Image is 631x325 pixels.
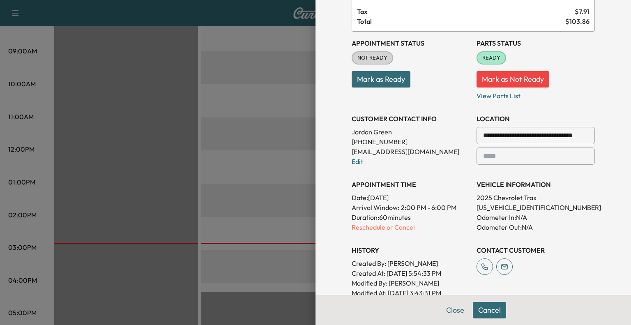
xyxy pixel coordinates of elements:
[352,137,470,147] p: [PHONE_NUMBER]
[401,203,456,212] span: 2:00 PM - 6:00 PM
[477,222,595,232] p: Odometer Out: N/A
[477,212,595,222] p: Odometer In: N/A
[352,212,470,222] p: Duration: 60 minutes
[477,88,595,101] p: View Parts List
[441,302,470,318] button: Close
[352,38,470,48] h3: Appointment Status
[477,180,595,189] h3: VEHICLE INFORMATION
[352,71,410,88] button: Mark as Ready
[477,114,595,124] h3: LOCATION
[477,71,549,88] button: Mark as Not Ready
[352,114,470,124] h3: CUSTOMER CONTACT INFO
[352,193,470,203] p: Date: [DATE]
[477,203,595,212] p: [US_VEHICLE_IDENTIFICATION_NUMBER]
[477,54,505,62] span: READY
[352,180,470,189] h3: APPOINTMENT TIME
[352,147,470,157] p: [EMAIL_ADDRESS][DOMAIN_NAME]
[477,38,595,48] h3: Parts Status
[357,16,565,26] span: Total
[352,54,392,62] span: NOT READY
[473,302,506,318] button: Cancel
[352,258,470,268] p: Created By : [PERSON_NAME]
[352,127,470,137] p: Jordan Green
[352,268,470,278] p: Created At : [DATE] 5:54:33 PM
[352,203,470,212] p: Arrival Window:
[352,278,470,288] p: Modified By : [PERSON_NAME]
[565,16,590,26] span: $ 103.86
[352,222,470,232] p: Reschedule or Cancel
[352,288,470,298] p: Modified At : [DATE] 3:43:31 PM
[352,245,470,255] h3: History
[357,7,575,16] span: Tax
[477,193,595,203] p: 2025 Chevrolet Trax
[477,245,595,255] h3: CONTACT CUSTOMER
[575,7,590,16] span: $ 7.91
[352,157,363,166] a: Edit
